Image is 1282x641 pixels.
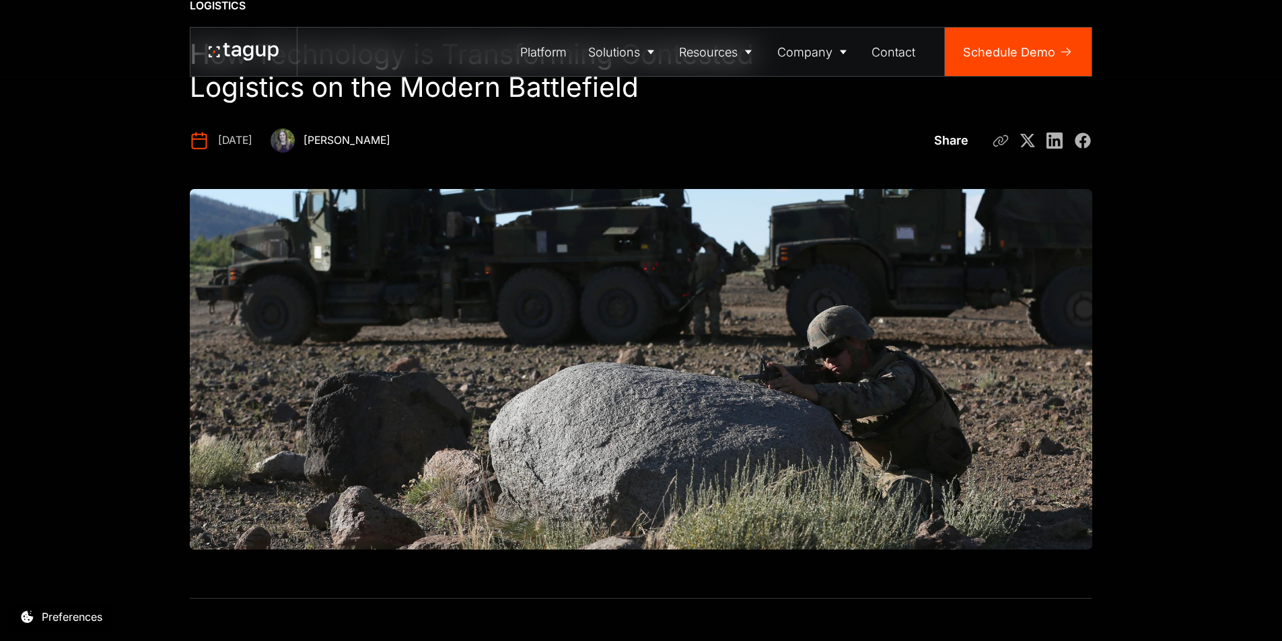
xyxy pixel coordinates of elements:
a: Solutions [577,28,669,76]
div: Solutions [588,43,640,61]
div: Preferences [42,609,102,625]
div: Platform [520,43,567,61]
div: Resources [679,43,738,61]
a: Resources [669,28,767,76]
div: [PERSON_NAME] [304,133,390,148]
a: Schedule Demo [945,28,1092,76]
a: Company [767,28,861,76]
div: Company [777,43,832,61]
div: Share [934,131,968,149]
a: Platform [510,28,578,76]
img: U.S. Marine Corps photo by Sgt. Maximiliano Rosas_190728-M-FB282-1040 [190,189,1092,550]
div: Contact [871,43,915,61]
a: Contact [861,28,927,76]
div: [DATE] [218,133,252,148]
div: Schedule Demo [963,43,1055,61]
img: Nicole Laskowski [271,128,295,153]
